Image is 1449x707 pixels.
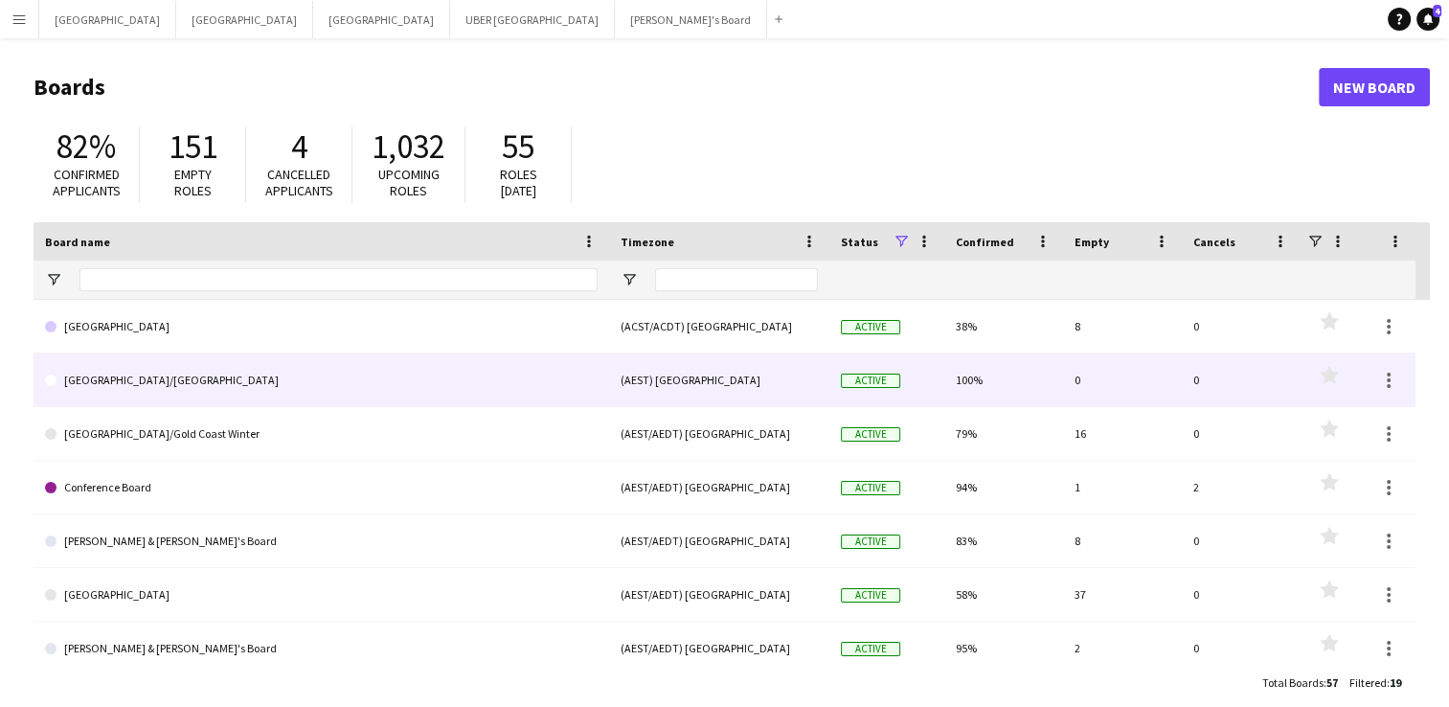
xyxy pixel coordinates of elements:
span: 82% [57,125,116,168]
a: [PERSON_NAME] & [PERSON_NAME]'s Board [45,622,598,675]
span: Confirmed [956,235,1014,249]
button: [GEOGRAPHIC_DATA] [313,1,450,38]
div: (AEST) [GEOGRAPHIC_DATA] [609,353,829,406]
div: (AEST/AEDT) [GEOGRAPHIC_DATA] [609,622,829,674]
span: 1,032 [372,125,445,168]
span: Active [841,588,900,603]
div: 0 [1182,300,1301,353]
span: Roles [DATE] [500,166,537,199]
span: Cancelled applicants [265,166,333,199]
div: 83% [944,514,1063,567]
div: 0 [1182,407,1301,460]
div: (AEST/AEDT) [GEOGRAPHIC_DATA] [609,407,829,460]
div: 79% [944,407,1063,460]
input: Board name Filter Input [79,268,598,291]
h1: Boards [34,73,1319,102]
span: Confirmed applicants [53,166,121,199]
div: (AEST/AEDT) [GEOGRAPHIC_DATA] [609,461,829,513]
div: 100% [944,353,1063,406]
span: Active [841,535,900,549]
a: [GEOGRAPHIC_DATA] [45,568,598,622]
span: 19 [1390,675,1401,690]
span: 151 [169,125,217,168]
div: 2 [1063,622,1182,674]
span: Active [841,374,900,388]
div: 0 [1182,568,1301,621]
div: (AEST/AEDT) [GEOGRAPHIC_DATA] [609,514,829,567]
a: [PERSON_NAME] & [PERSON_NAME]'s Board [45,514,598,568]
a: [GEOGRAPHIC_DATA]/[GEOGRAPHIC_DATA] [45,353,598,407]
span: Active [841,320,900,334]
a: [GEOGRAPHIC_DATA]/Gold Coast Winter [45,407,598,461]
button: [PERSON_NAME]'s Board [615,1,767,38]
span: Active [841,481,900,495]
div: 0 [1182,353,1301,406]
div: 0 [1182,514,1301,567]
div: 38% [944,300,1063,353]
div: 16 [1063,407,1182,460]
div: 2 [1182,461,1301,513]
span: 57 [1326,675,1338,690]
a: [GEOGRAPHIC_DATA] [45,300,598,353]
div: 95% [944,622,1063,674]
span: Upcoming roles [378,166,440,199]
button: UBER [GEOGRAPHIC_DATA] [450,1,615,38]
span: 55 [502,125,534,168]
span: 4 [1433,5,1441,17]
a: New Board [1319,68,1430,106]
span: Empty [1075,235,1109,249]
span: Cancels [1193,235,1235,249]
div: 0 [1182,622,1301,674]
span: Status [841,235,878,249]
div: 94% [944,461,1063,513]
button: [GEOGRAPHIC_DATA] [39,1,176,38]
div: 37 [1063,568,1182,621]
span: Timezone [621,235,674,249]
div: 8 [1063,300,1182,353]
button: [GEOGRAPHIC_DATA] [176,1,313,38]
span: Total Boards [1262,675,1324,690]
button: Open Filter Menu [621,271,638,288]
span: Active [841,427,900,442]
a: 4 [1416,8,1439,31]
span: 4 [291,125,307,168]
span: Active [841,642,900,656]
div: (ACST/ACDT) [GEOGRAPHIC_DATA] [609,300,829,353]
div: 8 [1063,514,1182,567]
div: : [1349,664,1401,701]
input: Timezone Filter Input [655,268,818,291]
div: 58% [944,568,1063,621]
span: Filtered [1349,675,1387,690]
span: Board name [45,235,110,249]
div: 1 [1063,461,1182,513]
button: Open Filter Menu [45,271,62,288]
span: Empty roles [174,166,212,199]
div: 0 [1063,353,1182,406]
a: Conference Board [45,461,598,514]
div: : [1262,664,1338,701]
div: (AEST/AEDT) [GEOGRAPHIC_DATA] [609,568,829,621]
